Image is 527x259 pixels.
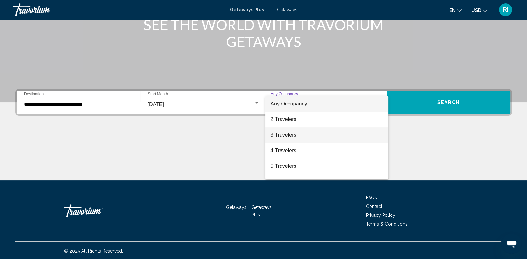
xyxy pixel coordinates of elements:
[270,127,383,143] span: 3 Travelers
[270,174,383,190] span: 6 Travelers
[270,112,383,127] span: 2 Travelers
[501,233,522,254] iframe: Button to launch messaging window
[270,143,383,158] span: 4 Travelers
[270,158,383,174] span: 5 Travelers
[270,101,307,106] span: Any Occupancy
